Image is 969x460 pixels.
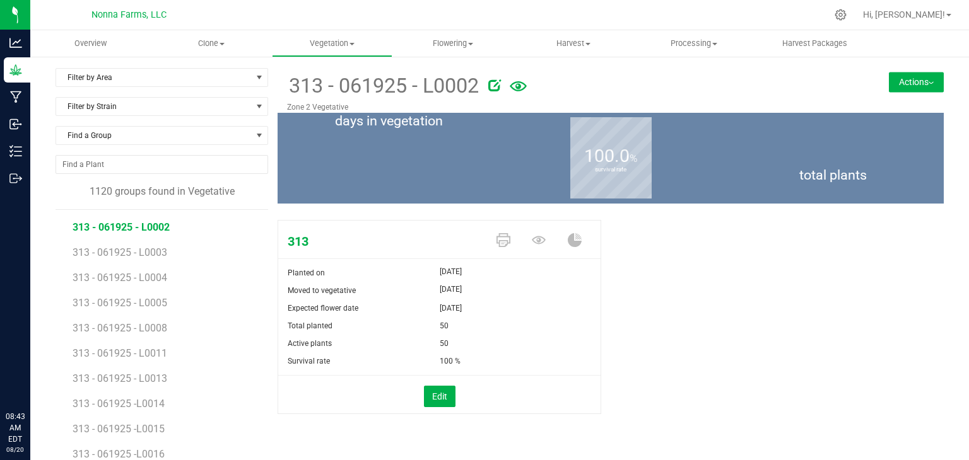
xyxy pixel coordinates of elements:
[722,166,944,186] span: total plants
[56,184,268,199] div: 1120 groups found in Vegetative
[73,448,165,460] span: 313 - 061925 -L0016
[30,30,151,57] a: Overview
[635,38,754,49] span: Processing
[9,172,22,185] inline-svg: Outbound
[393,38,512,49] span: Flowering
[73,398,165,410] span: 313 - 061925 -L0014
[513,30,633,57] a: Harvest
[424,386,455,407] button: Edit
[9,91,22,103] inline-svg: Manufacturing
[56,69,252,86] span: Filter by Area
[570,113,652,226] b: survival rate
[278,111,500,131] span: days in vegetation
[514,38,633,49] span: Harvest
[863,9,945,20] span: Hi, [PERSON_NAME]!
[288,268,325,277] span: Planted on
[278,232,487,251] span: 313
[392,30,513,57] a: Flowering
[287,113,490,204] group-info-box: Days in vegetation
[440,299,462,317] span: [DATE]
[287,71,479,101] span: 313 - 061925 - L0002
[288,304,358,313] span: Expected flower date
[755,30,875,57] a: Harvest Packages
[252,69,267,86] span: select
[56,156,267,173] input: NO DATA FOUND
[440,335,449,352] span: 50
[73,297,167,309] span: 313 - 061925 - L0005
[56,127,252,144] span: Find a Group
[440,282,462,297] span: [DATE]
[56,98,252,115] span: Filter by Strain
[272,30,392,57] a: Vegetation
[765,38,864,49] span: Harvest Packages
[440,264,462,279] span: [DATE]
[73,372,167,384] span: 313 - 061925 - L0013
[73,272,167,284] span: 313 - 061925 - L0004
[287,101,823,113] p: Zone 2 Vegetative
[9,37,22,49] inline-svg: Analytics
[288,286,356,295] span: Moved to vegetative
[6,445,25,454] p: 08/20
[288,357,330,365] span: Survival rate
[9,64,22,76] inline-svg: Grow
[634,30,755,57] a: Processing
[73,221,170,233] span: 313 - 061925 - L0002
[440,317,449,335] span: 50
[889,72,944,92] button: Actions
[57,38,124,49] span: Overview
[833,9,849,21] div: Manage settings
[91,9,167,20] span: Nonna Farms, LLC
[73,347,167,359] span: 313 - 061925 - L0011
[9,118,22,130] inline-svg: Inbound
[731,113,934,204] group-info-box: Total number of plants
[509,113,712,204] group-info-box: Survival rate
[151,30,271,57] a: Clone
[6,411,25,445] p: 08:43 AM EDT
[73,423,165,435] span: 313 - 061925 -L0015
[288,339,332,348] span: Active plants
[288,321,332,330] span: Total planted
[151,38,271,49] span: Clone
[73,246,167,258] span: 313 - 061925 - L0003
[440,352,461,370] span: 100 %
[9,145,22,158] inline-svg: Inventory
[73,322,167,334] span: 313 - 061925 - L0008
[273,38,392,49] span: Vegetation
